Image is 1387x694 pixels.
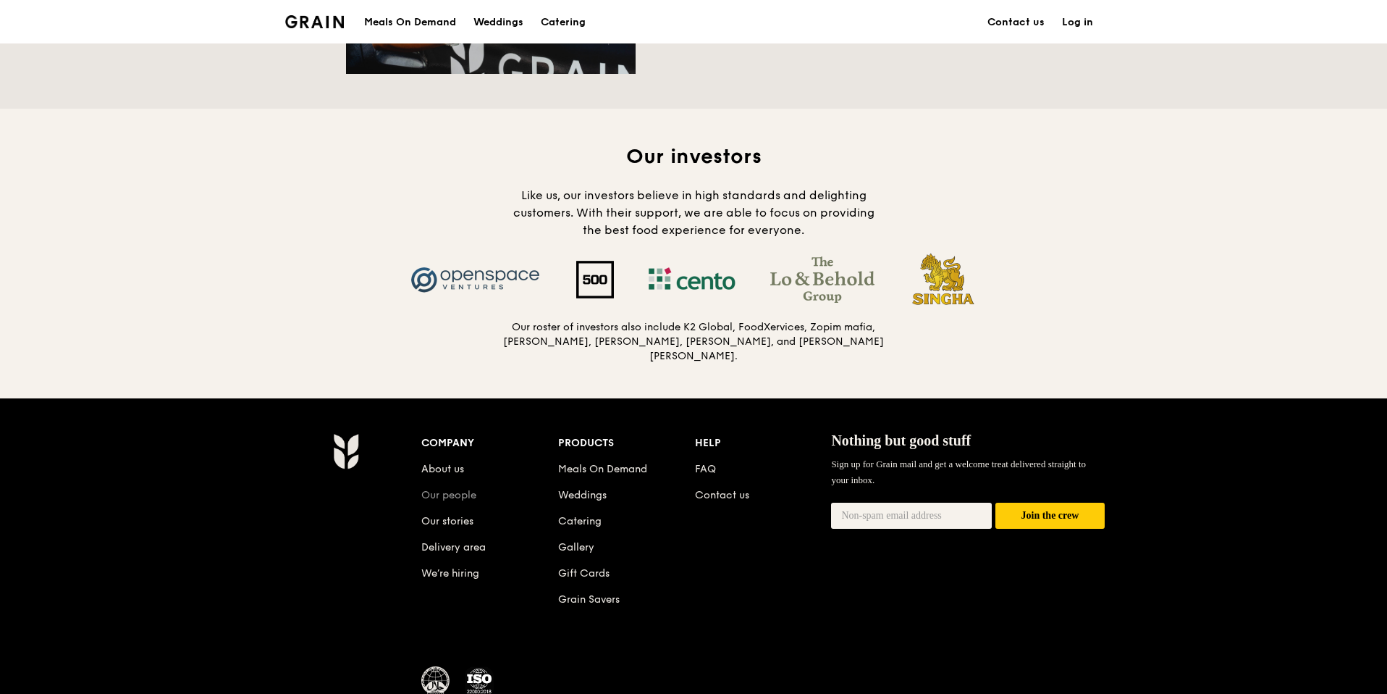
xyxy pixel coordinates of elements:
[421,515,473,527] a: Our stories
[513,188,874,237] span: Like us, our investors believe in high standards and delighting customers. With their support, we...
[631,256,753,303] img: Cento Ventures
[626,144,762,169] span: Our investors
[995,503,1105,530] button: Join the crew
[695,489,749,501] a: Contact us
[558,593,620,606] a: Grain Savers
[421,489,476,501] a: Our people
[473,1,523,44] div: Weddings
[364,1,456,44] div: Meals On Demand
[1053,1,1102,44] a: Log in
[831,503,992,529] input: Non-spam email address
[421,541,486,553] a: Delivery area
[559,261,631,298] img: 500 Startups
[831,432,971,448] span: Nothing but good stuff
[979,1,1053,44] a: Contact us
[532,1,594,44] a: Catering
[392,256,559,303] img: Openspace Ventures
[695,433,832,453] div: Help
[558,433,695,453] div: Products
[558,463,647,475] a: Meals On Demand
[558,541,594,553] a: Gallery
[558,567,610,580] a: Gift Cards
[892,251,995,309] img: Singha
[285,15,344,28] img: Grain
[333,433,358,469] img: Grain
[558,515,602,527] a: Catering
[558,489,607,501] a: Weddings
[421,567,479,580] a: We’re hiring
[502,320,885,364] h5: Our roster of investors also include K2 Global, FoodXervices, Zopim mafia, [PERSON_NAME], [PERSON...
[541,1,586,44] div: Catering
[465,1,532,44] a: Weddings
[421,433,558,453] div: Company
[831,459,1086,485] span: Sign up for Grain mail and get a welcome treat delivered straight to your inbox.
[753,256,892,303] img: The Lo & Behold Group
[695,463,716,475] a: FAQ
[421,463,464,475] a: About us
